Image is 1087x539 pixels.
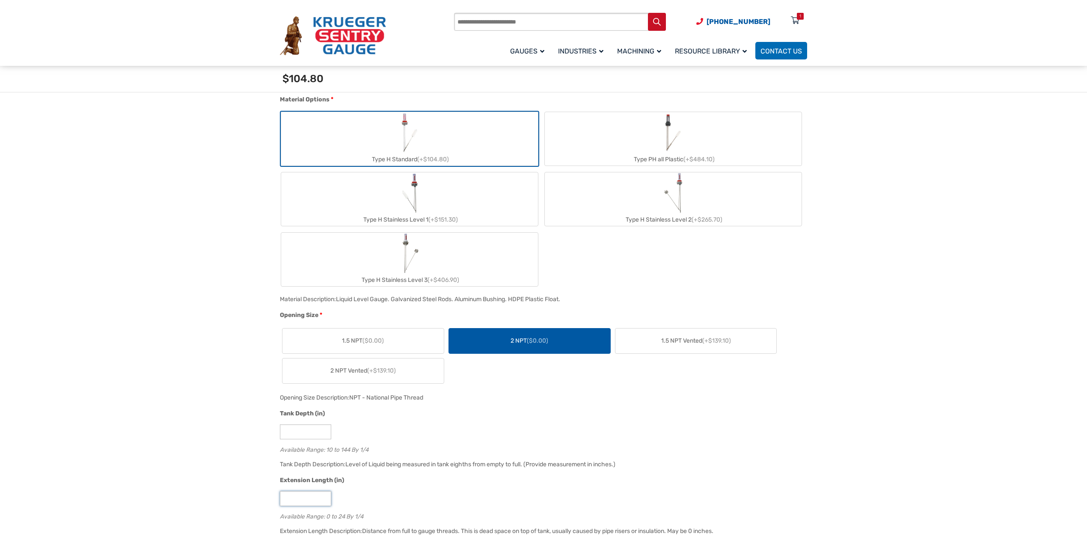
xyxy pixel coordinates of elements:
span: Gauges [510,47,544,55]
span: (+$484.10) [683,156,715,163]
span: (+$265.70) [692,216,722,223]
a: Contact Us [755,42,807,59]
a: Gauges [505,41,553,61]
div: Available Range: 10 to 144 By 1/4 [280,444,803,453]
span: Material Options [280,96,330,103]
span: Extension Length Description: [280,527,362,535]
span: Extension Length (in) [280,477,344,484]
span: (+$104.80) [417,156,449,163]
span: Contact Us [760,47,802,55]
div: 1 [799,13,801,20]
span: Opening Size [280,311,318,319]
span: Resource Library [675,47,747,55]
span: (+$139.10) [367,367,396,374]
span: Tank Depth Description: [280,461,345,468]
span: Industries [558,47,603,55]
a: Machining [612,41,670,61]
div: Level of Liquid being measured in tank eighths from empty to full. (Provide measurement in inches.) [345,461,615,468]
span: $104.80 [282,73,324,85]
span: ($0.00) [362,337,384,344]
abbr: required [331,95,333,104]
span: 2 NPT [511,336,548,345]
span: 1.5 NPT Vented [661,336,731,345]
div: NPT - National Pipe Thread [349,394,423,401]
span: (+$139.10) [702,337,731,344]
div: Type H Standard [281,153,538,166]
a: Resource Library [670,41,755,61]
label: Type PH all Plastic [545,112,802,166]
div: Available Range: 0 to 24 By 1/4 [280,511,803,519]
img: Krueger Sentry Gauge [280,16,386,56]
span: Tank Depth (in) [280,410,325,417]
div: Type H Stainless Level 1 [281,213,538,226]
div: Type H Stainless Level 2 [545,213,802,226]
a: Industries [553,41,612,61]
span: Machining [617,47,661,55]
div: Distance from full to gauge threads. This is dead space on top of tank, usually caused by pipe ri... [362,527,713,535]
label: Type H Stainless Level 1 [281,172,538,226]
abbr: required [320,311,322,320]
div: Liquid Level Gauge. Galvanized Steel Rods. Aluminum Bushing. HDPE Plastic Float. [336,296,560,303]
span: 2 NPT Vented [330,366,396,375]
label: Type H Standard [281,112,538,166]
span: [PHONE_NUMBER] [707,18,770,26]
a: Phone Number (920) 434-8860 [696,16,770,27]
span: 1.5 NPT [342,336,384,345]
div: Type PH all Plastic [545,153,802,166]
span: (+$151.30) [428,216,458,223]
span: Material Description: [280,296,336,303]
div: Type H Stainless Level 3 [281,274,538,286]
span: ($0.00) [527,337,548,344]
span: Opening Size Description: [280,394,349,401]
span: (+$406.90) [428,276,459,284]
label: Type H Stainless Level 2 [545,172,802,226]
label: Type H Stainless Level 3 [281,233,538,286]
